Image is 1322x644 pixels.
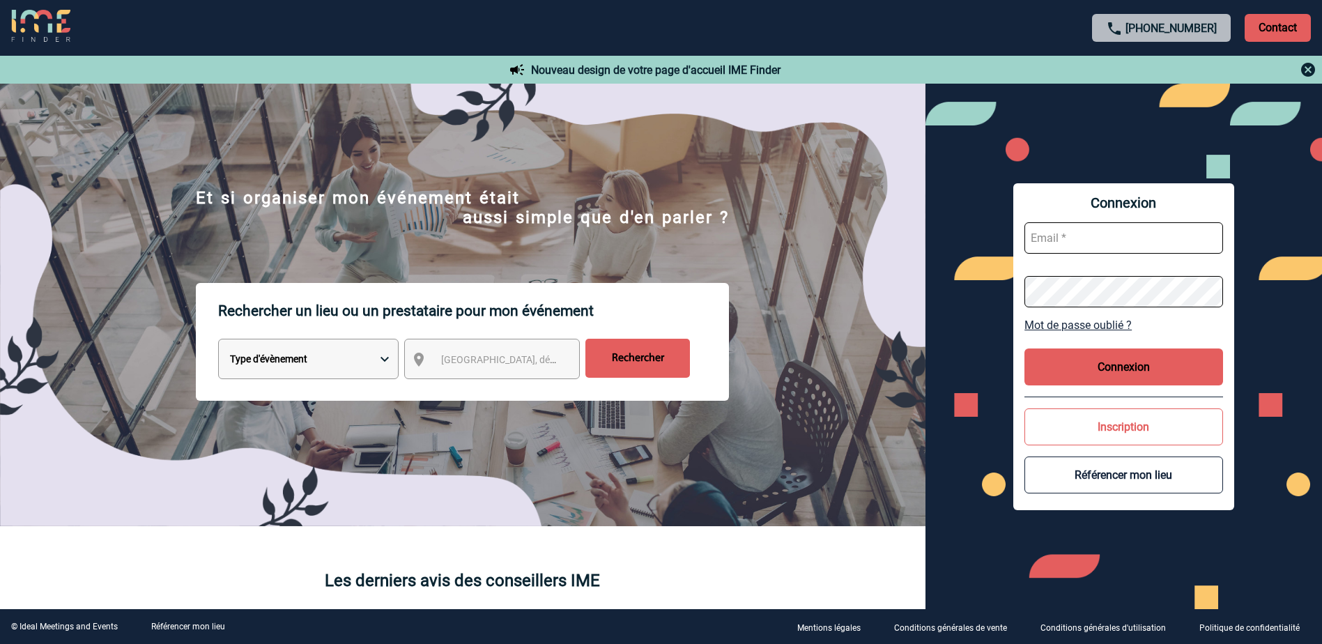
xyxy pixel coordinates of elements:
[1029,620,1188,634] a: Conditions générales d'utilisation
[151,622,225,631] a: Référencer mon lieu
[786,620,883,634] a: Mentions légales
[1199,623,1300,633] p: Politique de confidentialité
[1188,620,1322,634] a: Politique de confidentialité
[1245,14,1311,42] p: Contact
[441,354,635,365] span: [GEOGRAPHIC_DATA], département, région...
[1024,194,1223,211] span: Connexion
[1125,22,1217,35] a: [PHONE_NUMBER]
[1024,408,1223,445] button: Inscription
[1024,348,1223,385] button: Connexion
[797,623,861,633] p: Mentions légales
[1024,319,1223,332] a: Mot de passe oublié ?
[1040,623,1166,633] p: Conditions générales d'utilisation
[1024,457,1223,493] button: Référencer mon lieu
[585,339,690,378] input: Rechercher
[11,622,118,631] div: © Ideal Meetings and Events
[883,620,1029,634] a: Conditions générales de vente
[1106,20,1123,37] img: call-24-px.png
[218,283,729,339] p: Rechercher un lieu ou un prestataire pour mon événement
[1024,222,1223,254] input: Email *
[894,623,1007,633] p: Conditions générales de vente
